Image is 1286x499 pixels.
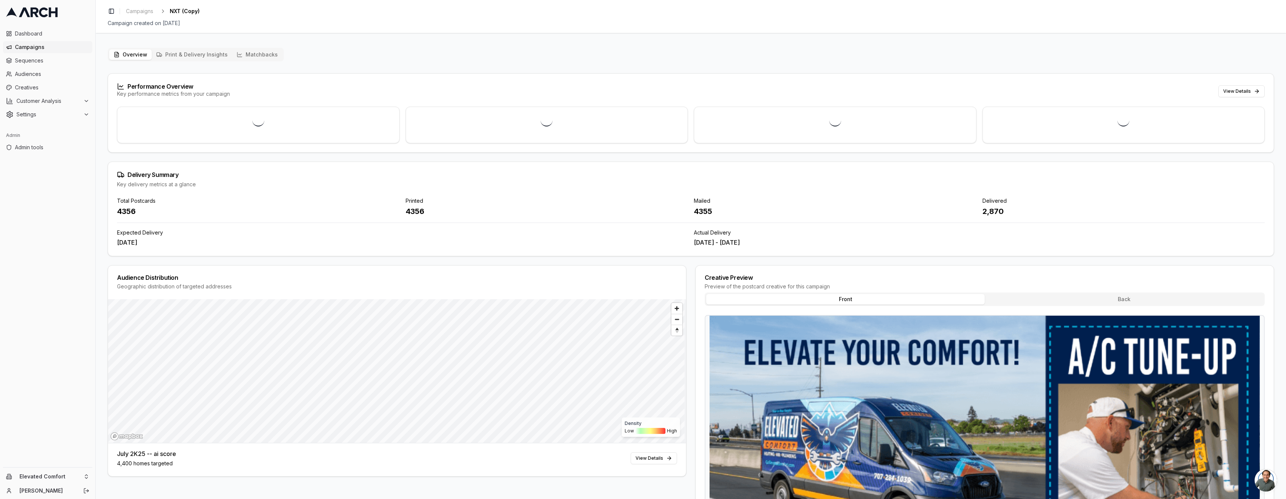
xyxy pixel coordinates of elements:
[3,55,92,67] a: Sequences
[16,111,80,118] span: Settings
[3,95,92,107] button: Customer Analysis
[16,97,80,105] span: Customer Analysis
[117,283,677,290] div: Geographic distribution of targeted addresses
[694,206,976,217] div: 4355
[117,171,1265,178] div: Delivery Summary
[15,57,89,64] span: Sequences
[117,83,230,90] div: Performance Overview
[117,197,400,205] div: Total Postcards
[123,6,156,16] a: Campaigns
[631,452,677,464] a: View Details
[170,7,200,15] span: NXT (Copy)
[232,49,282,60] button: Matchbacks
[108,19,1274,27] div: Campaign created on [DATE]
[3,82,92,94] a: Creatives
[15,30,89,37] span: Dashboard
[81,486,92,496] button: Log out
[117,275,677,281] div: Audience Distribution
[982,197,1265,205] div: Delivered
[19,473,80,480] span: Elevated Comfort
[3,141,92,153] a: Admin tools
[3,68,92,80] a: Audiences
[3,108,92,120] button: Settings
[705,275,1265,281] div: Creative Preview
[3,28,92,40] a: Dashboard
[152,49,232,60] button: Print & Delivery Insights
[109,49,152,60] button: Overview
[406,197,688,205] div: Printed
[117,460,176,467] div: 4,400 homes targeted
[3,129,92,141] div: Admin
[671,325,682,336] button: Reset bearing to north
[670,326,683,335] span: Reset bearing to north
[706,294,985,304] button: Front
[3,41,92,53] a: Campaigns
[1218,85,1265,97] button: View Details
[982,206,1265,217] div: 2,870
[15,43,89,51] span: Campaigns
[625,428,634,434] span: Low
[117,181,1265,188] div: Key delivery metrics at a glance
[625,420,677,426] div: Density
[694,197,976,205] div: Mailed
[667,428,677,434] span: High
[117,449,176,458] div: July 2K25 -- ai score
[15,84,89,91] span: Creatives
[15,70,89,78] span: Audiences
[117,90,230,98] div: Key performance metrics from your campaign
[126,7,153,15] span: Campaigns
[117,229,688,236] div: Expected Delivery
[705,283,1265,290] div: Preview of the postcard creative for this campaign
[19,487,75,495] a: [PERSON_NAME]
[671,303,682,314] button: Zoom in
[694,229,1265,236] div: Actual Delivery
[406,206,688,217] div: 4356
[985,294,1263,304] button: Back
[671,314,682,325] button: Zoom out
[3,471,92,483] button: Elevated Comfort
[694,238,1265,247] div: [DATE] - [DATE]
[108,299,684,443] canvas: Map
[117,238,688,247] div: [DATE]
[15,144,89,151] span: Admin tools
[1255,469,1277,492] a: Open chat
[110,432,143,441] a: Mapbox homepage
[123,6,200,16] nav: breadcrumb
[117,206,400,217] div: 4356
